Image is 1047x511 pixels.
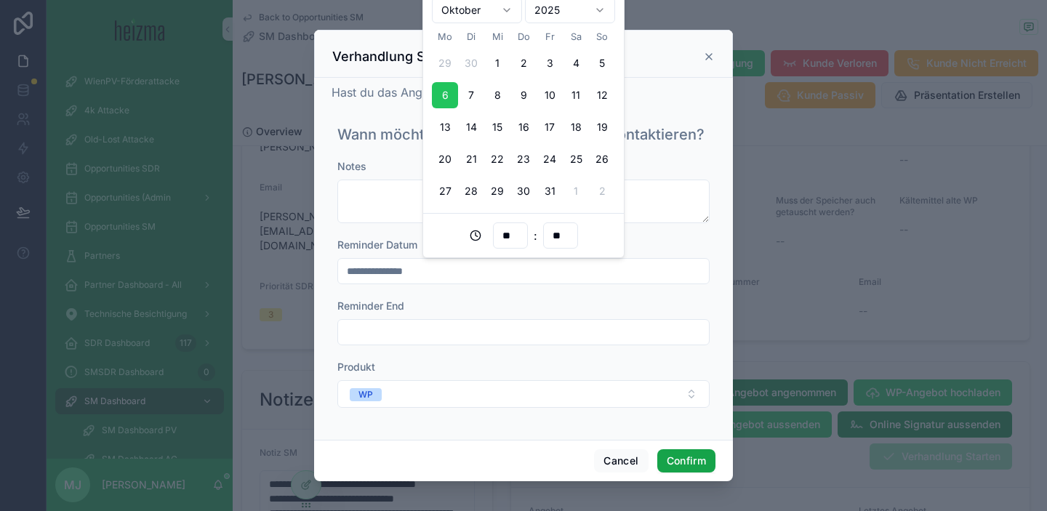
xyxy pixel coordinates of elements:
button: Samstag, 25. Oktober 2025 [563,146,589,172]
button: Donnerstag, 2. Oktober 2025 [510,50,537,76]
button: Mittwoch, 22. Oktober 2025 [484,146,510,172]
button: Dienstag, 21. Oktober 2025 [458,146,484,172]
button: Donnerstag, 9. Oktober 2025 [510,82,537,108]
button: Freitag, 24. Oktober 2025 [537,146,563,172]
button: Montag, 20. Oktober 2025 [432,146,458,172]
button: Dienstag, 30. September 2025 [458,50,484,76]
button: Dienstag, 7. Oktober 2025 [458,82,484,108]
button: Mittwoch, 15. Oktober 2025 [484,114,510,140]
button: Select Button [337,380,710,408]
button: Sonntag, 2. November 2025 [589,178,615,204]
div: WP [358,388,373,401]
button: Donnerstag, 23. Oktober 2025 [510,146,537,172]
th: Montag [432,29,458,44]
button: Montag, 27. Oktober 2025 [432,178,458,204]
th: Dienstag [458,29,484,44]
div: : [432,222,615,249]
button: Freitag, 3. Oktober 2025 [537,50,563,76]
span: Produkt [337,361,375,373]
span: Notes [337,160,366,172]
button: Mittwoch, 8. Oktober 2025 [484,82,510,108]
span: Reminder Datum [337,238,417,251]
h3: Verhandlung Starten [332,48,462,65]
button: Montag, 13. Oktober 2025 [432,114,458,140]
button: Mittwoch, 1. Oktober 2025 [484,50,510,76]
button: Donnerstag, 16. Oktober 2025 [510,114,537,140]
table: Oktober 2025 [432,29,615,204]
th: Donnerstag [510,29,537,44]
button: Freitag, 31. Oktober 2025 [537,178,563,204]
button: Freitag, 10. Oktober 2025 [537,82,563,108]
button: Dienstag, 14. Oktober 2025 [458,114,484,140]
button: Dienstag, 28. Oktober 2025 [458,178,484,204]
th: Sonntag [589,29,615,44]
button: Montag, 6. Oktober 2025, selected [432,82,458,108]
th: Freitag [537,29,563,44]
button: Samstag, 11. Oktober 2025 [563,82,589,108]
span: Reminder End [337,299,404,312]
button: Confirm [657,449,715,472]
button: Mittwoch, 29. Oktober 2025 [484,178,510,204]
button: Samstag, 4. Oktober 2025 [563,50,589,76]
button: Samstag, 1. November 2025 [563,178,589,204]
button: Montag, 29. September 2025 [432,50,458,76]
button: Donnerstag, 30. Oktober 2025 [510,178,537,204]
button: Freitag, 17. Oktober 2025 [537,114,563,140]
span: Hast du das Angebot an den Kunden geschickt? [332,85,594,100]
button: Cancel [594,449,648,472]
button: Sonntag, 12. Oktober 2025 [589,82,615,108]
th: Mittwoch [484,29,510,44]
button: Samstag, 18. Oktober 2025 [563,114,589,140]
h1: Wann möchtest du den Kunden wieder kontaktieren? [337,124,705,145]
button: Sonntag, 5. Oktober 2025 [589,50,615,76]
button: Sonntag, 19. Oktober 2025 [589,114,615,140]
button: Sonntag, 26. Oktober 2025 [589,146,615,172]
th: Samstag [563,29,589,44]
